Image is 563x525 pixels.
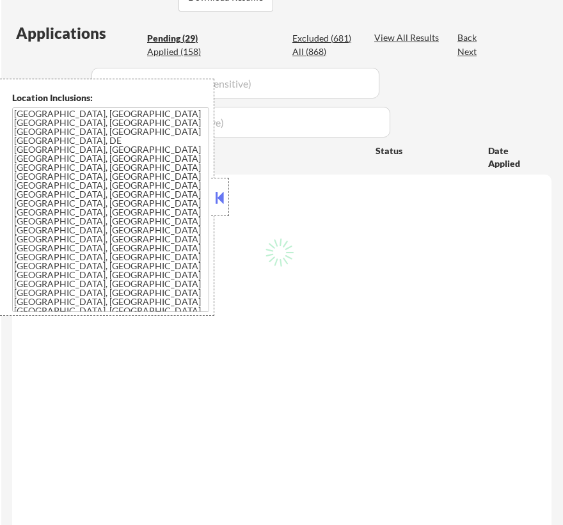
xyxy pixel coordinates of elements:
[376,139,470,162] div: Status
[488,145,536,169] div: Date Applied
[86,107,390,137] input: Search by title (case sensitive)
[292,32,356,45] div: Excluded (681)
[91,68,379,98] input: Search by company (case sensitive)
[12,91,209,104] div: Location Inclusions:
[292,45,356,58] div: All (868)
[147,45,211,58] div: Applied (158)
[374,31,443,44] div: View All Results
[175,145,363,157] div: Title
[147,32,211,45] div: Pending (29)
[457,45,478,58] div: Next
[457,31,478,44] div: Back
[16,26,143,41] div: Applications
